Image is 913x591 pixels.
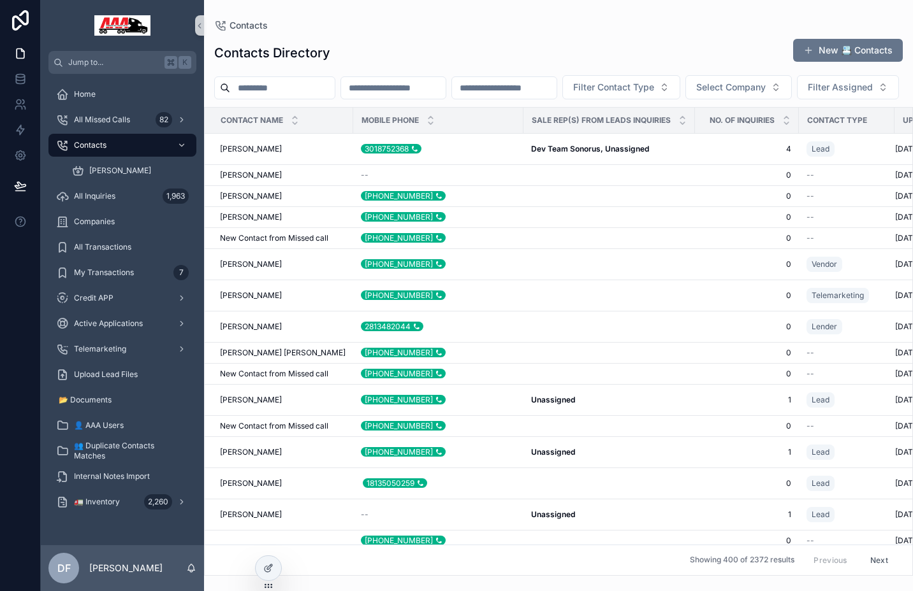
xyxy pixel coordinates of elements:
a: 0 [703,191,791,201]
a: Lead [807,442,887,462]
div: scrollable content [41,74,204,530]
span: -- [807,421,814,431]
a: [PERSON_NAME] [220,509,346,520]
span: Contact Type [807,115,867,125]
span: All Inquiries [74,191,115,201]
strong: Unassigned [531,447,575,457]
a: 0 [703,421,791,431]
a: [PERSON_NAME] [220,259,346,269]
a: [PHONE_NUMBER] [361,395,516,405]
span: [PERSON_NAME] [220,170,282,180]
a: [PHONE_NUMBER] [361,191,516,201]
button: Next [861,550,897,570]
a: Unassigned [531,509,687,520]
span: -- [807,369,814,379]
a: Lender [807,319,842,334]
a: Vendor [807,257,842,272]
span: -- [807,348,814,358]
span: -- [807,191,814,201]
a: -- [807,170,887,180]
span: [PERSON_NAME] [220,509,282,520]
div: [PHONE_NUMBER] [361,369,446,378]
span: 1 [703,447,791,457]
a: [PHONE_NUMBER] [361,369,516,379]
a: Lead [807,141,835,157]
a: -- [807,421,887,431]
button: Select Button [797,75,899,99]
a: [PERSON_NAME] [220,447,346,457]
span: Contacts [230,19,268,32]
div: 7 [173,265,189,280]
a: 4 [703,144,791,154]
span: -- [807,536,814,546]
a: 0 [703,259,791,269]
a: Telemarketing [48,338,196,360]
a: Vendor [807,254,887,274]
span: No. of Inquiries [710,115,775,125]
span: -- [807,212,814,222]
a: [PERSON_NAME] [64,159,196,182]
span: 📂 Documents [59,395,112,405]
a: [PERSON_NAME] [220,144,346,154]
span: Telemarketing [74,344,126,354]
a: 0 [703,233,791,243]
span: 0 [703,369,791,379]
span: 🚛 Inventory [74,497,120,507]
span: 0 [703,536,791,546]
span: 1 [703,509,791,520]
a: Telemarketing [807,288,869,303]
div: 3018752368 [361,144,421,153]
div: [PHONE_NUMBER] [361,395,446,404]
a: 0 [703,322,791,332]
span: K [180,57,190,68]
a: 18135050259 [361,478,516,488]
a: [PERSON_NAME] [220,170,346,180]
img: App logo [94,15,150,36]
span: Telemarketing [812,290,864,301]
div: 18135050259 [363,478,427,488]
button: Select Button [685,75,792,99]
span: Showing 400 of 2372 results [690,555,794,566]
span: [PERSON_NAME] [220,290,282,301]
a: 0 [703,348,791,358]
span: 👤 AAA Users [74,420,124,431]
a: 0 [703,170,791,180]
a: -- [807,233,887,243]
a: New Contact from Missed call [220,421,346,431]
a: All Inquiries1,963 [48,185,196,208]
a: 📂 Documents [48,388,196,411]
span: [PERSON_NAME] [220,478,282,488]
p: [PERSON_NAME] [89,562,163,574]
span: Lead [812,447,829,457]
span: [PERSON_NAME] [220,395,282,405]
a: [PERSON_NAME] [PERSON_NAME] [220,348,346,358]
a: [PHONE_NUMBER] [361,233,516,243]
span: Lender [812,322,837,332]
span: Filter Assigned [808,81,873,94]
a: -- [807,536,887,546]
span: Sale Rep(s) from Leads Inquiries [532,115,671,125]
span: [PERSON_NAME] [220,191,282,201]
span: 0 [703,478,791,488]
a: 0 [703,290,791,301]
a: Upload Lead Files [48,363,196,386]
span: Filter Contact Type [573,81,654,94]
a: 2813482044 [361,322,516,332]
button: New 📇 Contacts [793,39,903,62]
span: DF [57,560,71,576]
a: My Transactions7 [48,261,196,284]
span: -- [807,233,814,243]
div: [PHONE_NUMBER] [361,421,446,431]
span: Lead [812,478,829,488]
a: Lead [807,473,887,494]
div: [PHONE_NUMBER] [361,233,446,243]
div: [PHONE_NUMBER] [361,447,446,457]
button: Select Button [562,75,680,99]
